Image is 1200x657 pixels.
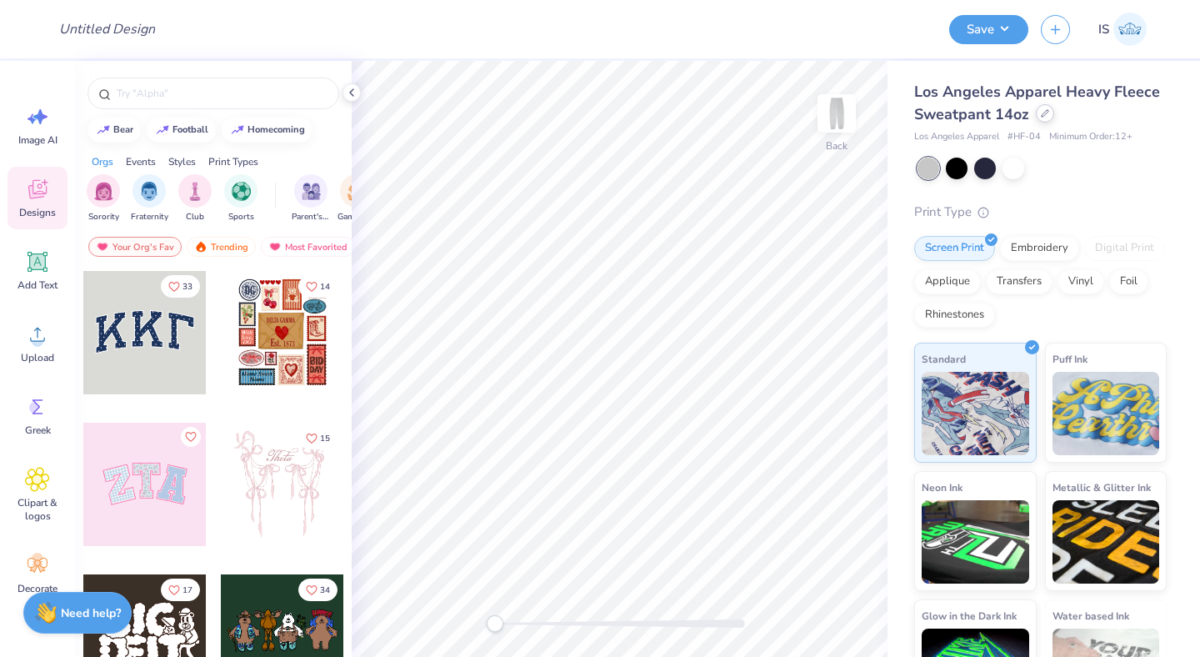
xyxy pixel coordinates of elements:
div: Trending [187,237,256,257]
button: Like [161,275,200,298]
div: bear [113,125,133,134]
div: Your Org's Fav [88,237,182,257]
span: 17 [182,586,192,594]
img: Game Day Image [347,182,367,201]
span: Club [186,211,204,223]
span: Game Day [337,211,376,223]
span: 34 [320,586,330,594]
span: Greek [25,424,51,437]
img: trend_line.gif [156,125,169,135]
span: Neon Ink [922,479,962,496]
div: filter for Parent's Weekend [292,174,330,223]
div: filter for Fraternity [131,174,168,223]
span: Standard [922,350,966,368]
img: trend_line.gif [97,125,110,135]
img: Sports Image [232,182,251,201]
button: football [147,118,216,143]
div: Transfers [986,269,1052,294]
div: Back [826,138,847,153]
button: bear [87,118,141,143]
span: Decorate [17,582,57,595]
span: Metallic & Glitter Ink [1052,479,1151,496]
img: Club Image [186,182,204,201]
input: Untitled Design [46,13,168,46]
span: IS [1098,20,1109,39]
button: Like [298,275,337,298]
button: filter button [337,174,376,223]
div: Screen Print [914,236,995,261]
div: Foil [1109,269,1148,294]
div: Applique [914,269,981,294]
img: most_fav.gif [268,241,282,253]
img: Fraternity Image [140,182,158,201]
span: 14 [320,283,330,291]
img: Back [820,97,853,130]
div: Print Types [208,154,258,169]
div: Embroidery [1000,236,1079,261]
span: Image AI [18,133,57,147]
span: Add Text [17,278,57,292]
div: Accessibility label [487,615,503,632]
img: Puff Ink [1052,372,1160,455]
div: Rhinestones [914,303,995,328]
button: filter button [292,174,330,223]
button: Like [181,427,201,447]
div: filter for Sports [224,174,257,223]
span: Designs [19,206,56,219]
div: filter for Club [178,174,212,223]
div: filter for Sorority [87,174,120,223]
span: Sorority [88,211,119,223]
img: Ishita Singh [1113,13,1147,46]
button: filter button [87,174,120,223]
img: Neon Ink [922,500,1029,584]
div: Events [126,154,156,169]
span: Glow in the Dark Ink [922,607,1017,624]
span: Los Angeles Apparel Heavy Fleece Sweatpant 14oz [914,82,1160,124]
div: football [172,125,208,134]
div: Digital Print [1084,236,1165,261]
a: IS [1091,13,1154,46]
input: Try "Alpha" [115,85,328,102]
div: Most Favorited [261,237,355,257]
div: filter for Game Day [337,174,376,223]
button: Like [161,579,200,601]
img: Standard [922,372,1029,455]
img: trending.gif [194,241,207,253]
button: Save [949,15,1028,44]
button: filter button [178,174,212,223]
button: filter button [224,174,257,223]
img: Parent's Weekend Image [302,182,321,201]
span: Sports [228,211,254,223]
img: Metallic & Glitter Ink [1052,500,1160,584]
button: Like [298,579,337,601]
span: Upload [21,351,54,364]
strong: Need help? [61,605,121,621]
span: Los Angeles Apparel [914,130,999,144]
span: Puff Ink [1052,350,1087,368]
button: filter button [131,174,168,223]
span: Fraternity [131,211,168,223]
div: Styles [168,154,196,169]
span: 33 [182,283,192,291]
div: Orgs [92,154,113,169]
img: trend_line.gif [231,125,244,135]
span: Minimum Order: 12 + [1049,130,1132,144]
div: Vinyl [1057,269,1104,294]
button: Like [298,427,337,449]
span: # HF-04 [1007,130,1041,144]
div: Print Type [914,203,1167,222]
img: most_fav.gif [96,241,109,253]
button: homecoming [222,118,312,143]
span: Parent's Weekend [292,211,330,223]
span: 15 [320,434,330,443]
span: Clipart & logos [10,496,65,523]
img: Sorority Image [94,182,113,201]
span: Water based Ink [1052,607,1129,624]
div: homecoming [247,125,305,134]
